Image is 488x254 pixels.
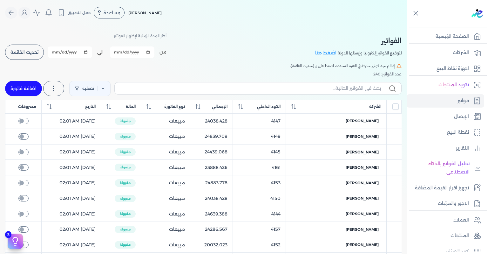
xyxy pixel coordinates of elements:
a: الشركات [407,46,484,60]
button: حمل التطبيق [56,7,92,18]
a: تجهيز اقرار القيمة المضافة [407,181,484,195]
p: الشركات [453,49,469,57]
span: [PERSON_NAME] [346,227,379,232]
span: التاريخ [85,104,96,109]
a: تصفية [69,81,111,96]
span: مساعدة [104,11,120,15]
a: التقارير [407,142,484,155]
a: اضافة فاتورة [5,81,42,96]
a: الاجور والمرتبات [407,197,484,210]
a: نقطة البيع [407,126,484,139]
span: الحالة [126,104,136,109]
p: تكويد المنتجات [438,81,469,89]
span: [PERSON_NAME] [346,180,379,186]
span: [PERSON_NAME] [346,211,379,217]
span: إذا لم تجد فواتير حديثة في الفترة المحددة، اضغط على زر (تحديث القائمة). [290,63,395,69]
span: مصروفات [18,104,36,109]
span: [PERSON_NAME] [346,165,379,170]
a: العملاء [407,214,484,227]
span: [PERSON_NAME] [346,149,379,155]
span: [PERSON_NAME] [346,118,379,124]
p: أختر المدة الزمنية لإظهار الفواتير [114,32,166,40]
a: اجهزة نقاط البيع [407,62,484,75]
p: الإيصال [454,113,469,121]
p: تجهيز اقرار القيمة المضافة [415,184,469,192]
a: الصفحة الرئيسية [407,30,484,43]
button: تحديث القائمة [5,45,44,60]
a: تكويد المنتجات [407,78,484,92]
span: 3 [5,231,11,238]
input: بحث في الفواتير الحالية... [120,85,381,92]
span: [PERSON_NAME] [346,195,379,201]
img: logo [471,9,483,18]
div: عدد الفواتير: 240 [5,71,402,77]
p: التقارير [456,144,469,152]
p: الاجور والمرتبات [438,200,469,208]
span: [PERSON_NAME] [346,134,379,139]
label: الي [97,49,104,55]
a: اضغط هنا [315,50,338,57]
span: نوع الفاتورة [164,104,185,109]
span: الشركة [369,104,381,109]
span: [PERSON_NAME] [346,242,379,248]
span: [PERSON_NAME] [128,11,162,15]
span: حمل التطبيق [68,10,91,16]
a: الإيصال [407,110,484,123]
span: الكود الداخلي [257,104,281,109]
button: 3 [8,234,23,249]
a: المنتجات [407,229,484,243]
p: نقطة البيع [447,128,469,137]
label: من [159,49,166,55]
p: المنتجات [451,232,469,240]
p: العملاء [453,216,469,224]
p: فواتير [457,97,469,105]
div: مساعدة [94,7,125,18]
p: الصفحة الرئيسية [436,32,469,41]
span: تحديث القائمة [10,50,38,54]
a: تحليل الفواتير بالذكاء الاصطناعي [407,157,484,179]
span: الإجمالي [212,104,227,109]
p: لتوقيع الفواتير إلكترونيا وإرسالها للدولة [338,49,402,57]
a: فواتير [407,94,484,108]
p: تحليل الفواتير بالذكاء الاصطناعي [410,160,470,176]
p: اجهزة نقاط البيع [437,65,469,73]
h2: الفواتير [315,35,402,46]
